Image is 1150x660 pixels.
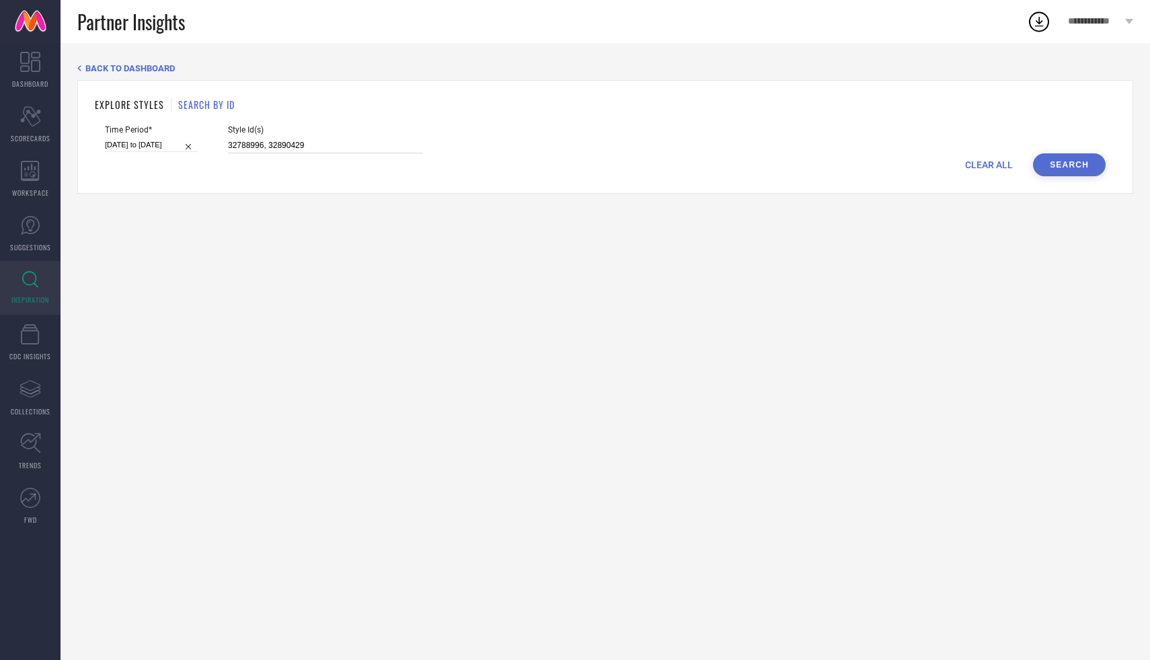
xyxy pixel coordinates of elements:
[228,138,423,153] input: Enter comma separated style ids e.g. 12345, 67890
[105,138,198,152] input: Select time period
[19,460,42,470] span: TRENDS
[1033,153,1106,176] button: Search
[11,133,50,143] span: SCORECARDS
[95,98,164,112] h1: EXPLORE STYLES
[12,79,48,89] span: DASHBOARD
[24,515,37,525] span: FWD
[85,63,175,73] span: BACK TO DASHBOARD
[178,98,235,112] h1: SEARCH BY ID
[77,63,1133,73] div: Back TO Dashboard
[105,125,198,135] span: Time Period*
[11,406,50,416] span: COLLECTIONS
[10,242,51,252] span: SUGGESTIONS
[77,8,185,36] span: Partner Insights
[9,351,51,361] span: CDC INSIGHTS
[11,295,49,305] span: INSPIRATION
[965,159,1013,170] span: CLEAR ALL
[228,125,423,135] span: Style Id(s)
[12,188,49,198] span: WORKSPACE
[1027,9,1051,34] div: Open download list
